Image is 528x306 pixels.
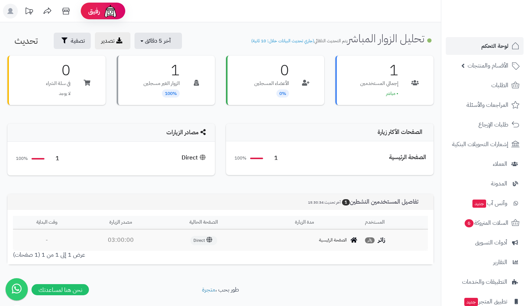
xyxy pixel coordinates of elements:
[446,135,524,153] a: إشعارات التحويلات البنكية
[446,194,524,212] a: وآتس آبجديد
[302,198,428,205] h3: تفاصيل المستخدمين النشطين
[135,33,182,49] button: آخر 5 دقائق
[493,257,507,267] span: التقارير
[254,80,289,87] p: الأعضاء المسجلين
[452,139,508,149] span: إشعارات التحويلات البنكية
[7,251,220,259] div: عرض 1 إلى 1 من 1 (1 صفحات)
[46,63,70,78] h3: 0
[143,63,180,78] h3: 1
[446,273,524,291] a: التطبيقات والخدمات
[254,63,289,78] h3: 0
[446,234,524,251] a: أدوات التسويق
[276,89,289,98] span: 0%
[386,90,398,97] span: • مباشر
[162,89,180,98] span: 100%
[46,80,70,87] p: في سلة الشراء
[464,218,508,228] span: السلات المتروكة
[46,236,48,244] span: -
[478,119,508,130] span: طلبات الإرجاع
[446,76,524,94] a: الطلبات
[13,216,81,230] th: وقت البداية
[446,175,524,193] a: المدونة
[143,80,180,87] p: الزوار الغير مسجلين
[48,154,59,163] span: 1
[389,153,426,162] div: الصفحة الرئيسية
[54,33,91,49] button: تصفية
[145,36,171,45] span: آخر 5 دقائق
[465,219,474,227] span: 6
[15,155,28,162] span: 100%
[20,4,38,20] a: تحديثات المنصة
[251,37,314,44] span: (جاري تحديث البيانات خلال: 10 ثانية)
[15,129,207,136] h4: مصادر الزيارات
[103,4,118,19] img: ai-face.png
[491,178,507,189] span: المدونة
[160,216,247,230] th: الصفحة الحالية
[446,37,524,55] a: لوحة التحكم
[88,7,100,16] span: رفيق
[342,199,350,205] span: 1
[233,155,246,161] span: 100%
[202,285,215,294] a: متجرة
[9,33,50,49] button: تحديث
[81,216,160,230] th: مصدر الزيارة
[378,236,385,244] strong: زائر
[71,36,85,45] span: تصفية
[308,200,341,205] small: آخر تحديث:
[446,96,524,114] a: المراجعات والأسئلة
[247,216,362,230] th: مدة الزيارة
[475,237,507,248] span: أدوات التسويق
[233,129,426,136] h4: الصفحات الأكثر زيارة
[81,230,160,250] td: 03:00:00
[466,100,508,110] span: المراجعات والأسئلة
[365,237,375,243] span: زائر
[319,237,347,243] span: الصفحة الرئيسية
[446,155,524,173] a: العملاء
[478,21,521,36] img: logo-2.png
[308,200,323,205] span: 15:30:34
[446,116,524,134] a: طلبات الإرجاع
[491,80,508,91] span: الطلبات
[267,154,278,162] span: 1
[182,154,207,162] div: Direct
[462,277,507,287] span: التطبيقات والخدمات
[493,159,507,169] span: العملاء
[251,32,434,45] h1: تحليل الزوار المباشر
[472,198,507,208] span: وآتس آب
[468,60,508,71] span: الأقسام والمنتجات
[446,214,524,232] a: السلات المتروكة6
[360,63,398,78] h3: 1
[360,80,398,87] p: إجمالي المستخدمين
[481,41,508,51] span: لوحة التحكم
[190,236,217,245] span: Direct
[14,34,38,47] span: تحديث
[362,216,428,230] th: المستخدم
[464,298,478,306] span: جديد
[446,253,524,271] a: التقارير
[251,37,348,44] small: يتم التحديث التلقائي
[59,90,70,97] span: لا يوجد
[95,32,130,49] a: تصدير
[472,200,486,208] span: جديد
